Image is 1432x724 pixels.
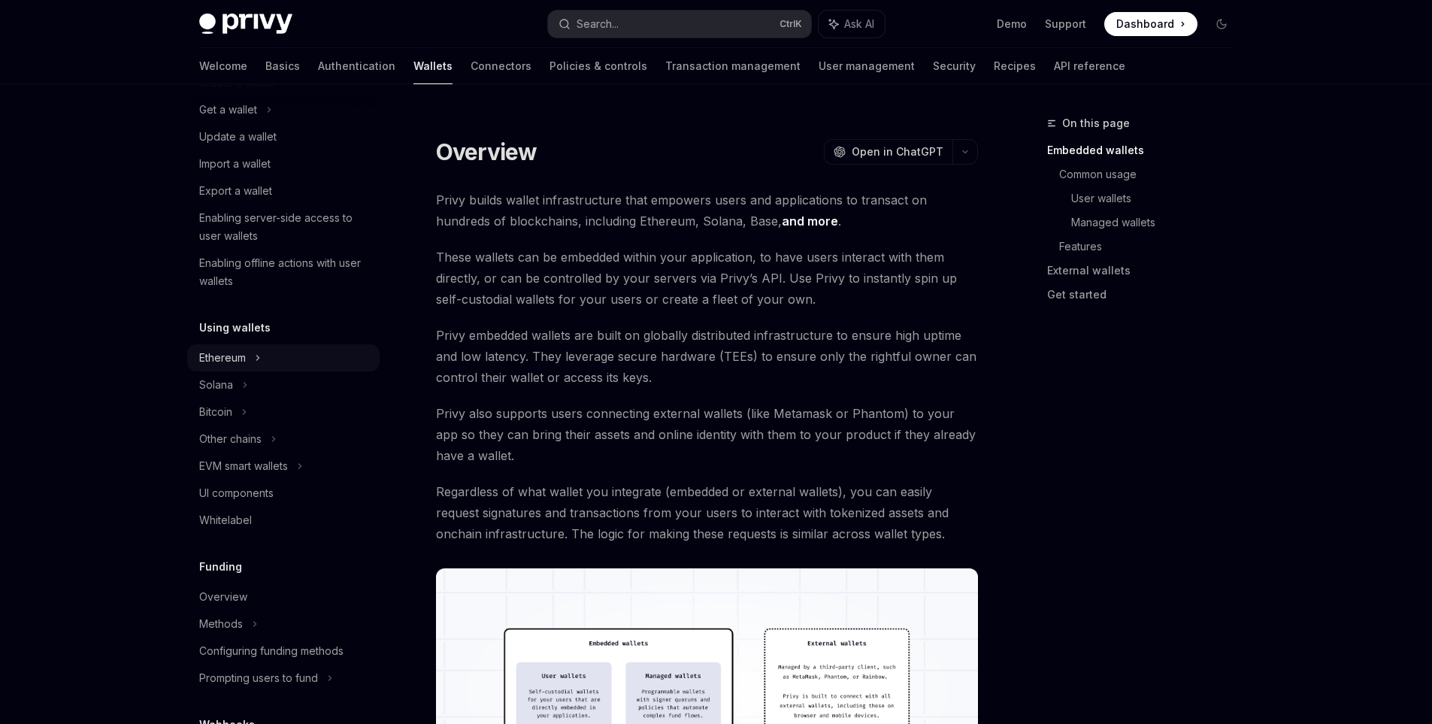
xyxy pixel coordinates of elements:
[199,128,277,146] div: Update a wallet
[187,583,380,610] a: Overview
[187,150,380,177] a: Import a wallet
[1071,186,1246,211] a: User wallets
[199,349,246,367] div: Ethereum
[1059,162,1246,186] a: Common usage
[1047,138,1246,162] a: Embedded wallets
[187,480,380,507] a: UI components
[199,319,271,337] h5: Using wallets
[436,138,537,165] h1: Overview
[994,48,1036,84] a: Recipes
[199,155,271,173] div: Import a wallet
[199,588,247,606] div: Overview
[187,204,380,250] a: Enabling server-side access to user wallets
[782,214,838,229] a: and more
[199,209,371,245] div: Enabling server-side access to user wallets
[1062,114,1130,132] span: On this page
[997,17,1027,32] a: Demo
[199,457,288,475] div: EVM smart wallets
[819,48,915,84] a: User management
[471,48,531,84] a: Connectors
[819,11,885,38] button: Ask AI
[436,189,978,232] span: Privy builds wallet infrastructure that empowers users and applications to transact on hundreds o...
[265,48,300,84] a: Basics
[199,558,242,576] h5: Funding
[1054,48,1125,84] a: API reference
[199,14,292,35] img: dark logo
[199,669,318,687] div: Prompting users to fund
[1071,211,1246,235] a: Managed wallets
[1116,17,1174,32] span: Dashboard
[187,638,380,665] a: Configuring funding methods
[1104,12,1197,36] a: Dashboard
[549,48,647,84] a: Policies & controls
[199,182,272,200] div: Export a wallet
[318,48,395,84] a: Authentication
[187,250,380,295] a: Enabling offline actions with user wallets
[199,615,243,633] div: Methods
[1045,17,1086,32] a: Support
[199,48,247,84] a: Welcome
[436,403,978,466] span: Privy also supports users connecting external wallets (like Metamask or Phantom) to your app so t...
[187,123,380,150] a: Update a wallet
[187,177,380,204] a: Export a wallet
[844,17,874,32] span: Ask AI
[199,101,257,119] div: Get a wallet
[199,430,262,448] div: Other chains
[187,507,380,534] a: Whitelabel
[1059,235,1246,259] a: Features
[852,144,943,159] span: Open in ChatGPT
[1047,259,1246,283] a: External wallets
[1209,12,1234,36] button: Toggle dark mode
[780,18,802,30] span: Ctrl K
[548,11,811,38] button: Search...CtrlK
[199,254,371,290] div: Enabling offline actions with user wallets
[199,403,232,421] div: Bitcoin
[577,15,619,33] div: Search...
[199,642,344,660] div: Configuring funding methods
[436,481,978,544] span: Regardless of what wallet you integrate (embedded or external wallets), you can easily request si...
[199,376,233,394] div: Solana
[1047,283,1246,307] a: Get started
[933,48,976,84] a: Security
[413,48,453,84] a: Wallets
[199,484,274,502] div: UI components
[665,48,801,84] a: Transaction management
[436,325,978,388] span: Privy embedded wallets are built on globally distributed infrastructure to ensure high uptime and...
[824,139,952,165] button: Open in ChatGPT
[436,247,978,310] span: These wallets can be embedded within your application, to have users interact with them directly,...
[199,511,252,529] div: Whitelabel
